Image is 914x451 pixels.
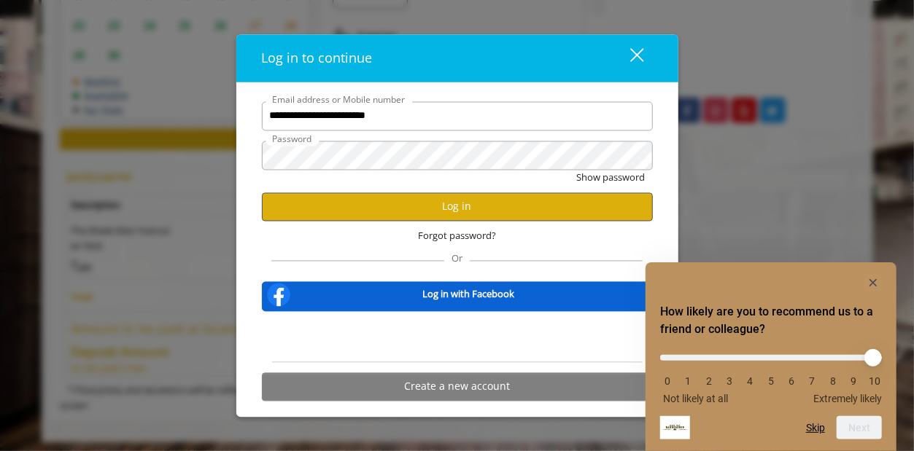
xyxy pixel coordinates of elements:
button: close dialog [603,43,653,73]
button: Skip [806,422,825,434]
li: 9 [847,375,861,387]
input: Email address or Mobile number [262,101,653,130]
input: Password [262,141,653,170]
li: 3 [722,375,737,387]
span: Log in to continue [262,49,373,66]
li: 5 [764,375,778,387]
iframe: Sign in with Google Button [383,321,531,353]
label: Email address or Mobile number [266,93,413,106]
li: 1 [681,375,695,387]
span: Extremely likely [813,393,882,404]
li: 2 [702,375,716,387]
span: Forgot password? [418,228,496,243]
li: 7 [805,375,820,387]
span: Or [444,251,470,264]
button: Next question [837,416,882,439]
span: Not likely at all [663,393,728,404]
button: Create a new account [262,372,653,401]
h2: How likely are you to recommend us to a friend or colleague? Select an option from 0 to 10, with ... [660,303,882,338]
div: How likely are you to recommend us to a friend or colleague? Select an option from 0 to 10, with ... [660,344,882,404]
button: Show password [577,170,646,185]
li: 4 [743,375,758,387]
li: 8 [826,375,840,387]
button: Hide survey [864,274,882,291]
div: close dialog [613,47,643,69]
button: Log in [262,192,653,221]
b: Log in with Facebook [423,287,515,302]
li: 10 [867,375,882,387]
div: How likely are you to recommend us to a friend or colleague? Select an option from 0 to 10, with ... [660,274,882,439]
label: Password [266,132,319,146]
li: 0 [660,375,675,387]
li: 6 [784,375,799,387]
img: facebook-logo [264,280,293,309]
